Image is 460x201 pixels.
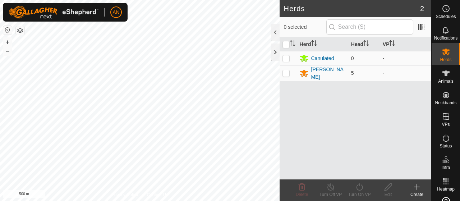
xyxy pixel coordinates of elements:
[437,187,455,191] span: Heatmap
[389,41,395,47] p-sorticon: Activate to sort
[297,37,348,51] th: Herd
[420,3,424,14] span: 2
[440,58,451,62] span: Herds
[402,191,431,198] div: Create
[435,101,456,105] span: Neckbands
[351,55,354,61] span: 0
[284,23,326,31] span: 0 selected
[374,191,402,198] div: Edit
[326,19,413,35] input: Search (S)
[442,122,450,127] span: VPs
[440,144,452,148] span: Status
[296,192,308,197] span: Delete
[3,47,12,56] button: –
[112,9,119,16] span: AN
[3,26,12,35] button: Reset Map
[111,192,138,198] a: Privacy Policy
[290,41,295,47] p-sorticon: Activate to sort
[316,191,345,198] div: Turn Off VP
[363,41,369,47] p-sorticon: Activate to sort
[16,26,24,35] button: Map Layers
[284,4,420,13] h2: Herds
[351,70,354,76] span: 5
[441,165,450,170] span: Infra
[345,191,374,198] div: Turn On VP
[311,66,345,81] div: [PERSON_NAME]
[380,51,431,65] td: -
[3,38,12,46] button: +
[434,36,457,40] span: Notifications
[9,6,98,19] img: Gallagher Logo
[311,55,334,62] div: Canulated
[147,192,168,198] a: Contact Us
[311,41,317,47] p-sorticon: Activate to sort
[348,37,380,51] th: Head
[380,65,431,81] td: -
[380,37,431,51] th: VP
[436,14,456,19] span: Schedules
[438,79,454,83] span: Animals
